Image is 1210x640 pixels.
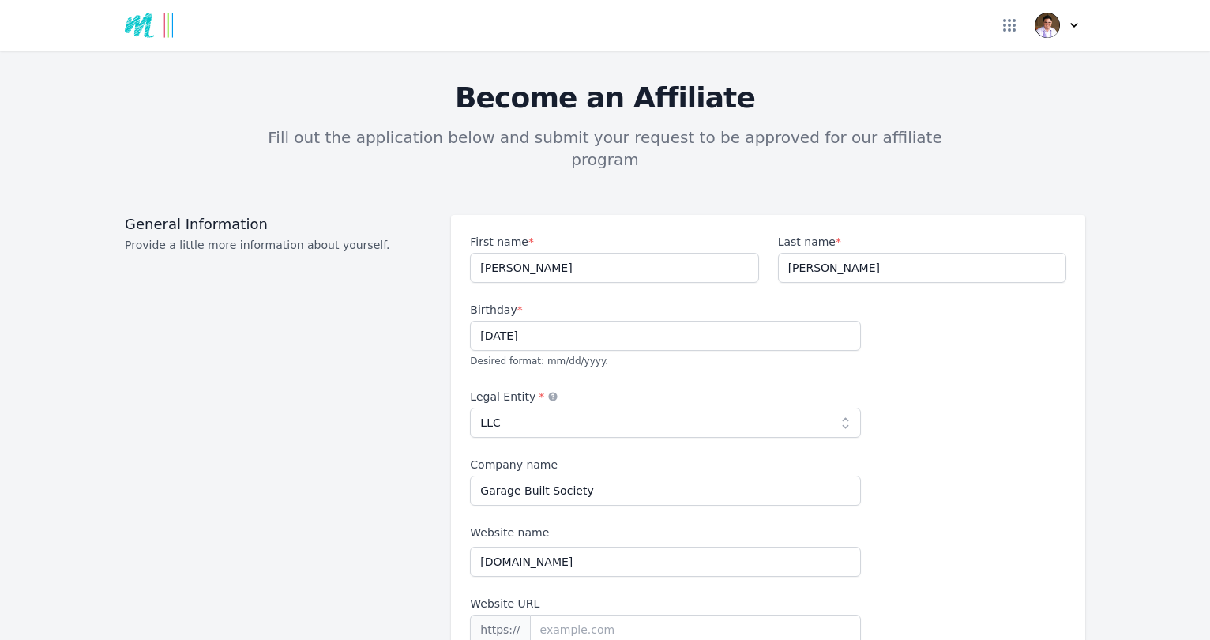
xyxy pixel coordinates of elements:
label: Company name [470,457,861,472]
label: First name [470,234,758,250]
span: Desired format: mm/dd/yyyy. [470,356,608,367]
label: Last name [778,234,1066,250]
h3: General Information [125,215,432,234]
label: Website URL [470,596,861,612]
label: Legal Entity [470,389,861,405]
p: Provide a little more information about yourself. [125,237,432,253]
label: Birthday [470,302,861,318]
h3: Become an Affiliate [125,82,1085,114]
p: Fill out the application below and submit your request to be approved for our affiliate program [251,126,959,171]
label: Website name [470,525,861,540]
input: mm/dd/yyyy [470,321,861,351]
